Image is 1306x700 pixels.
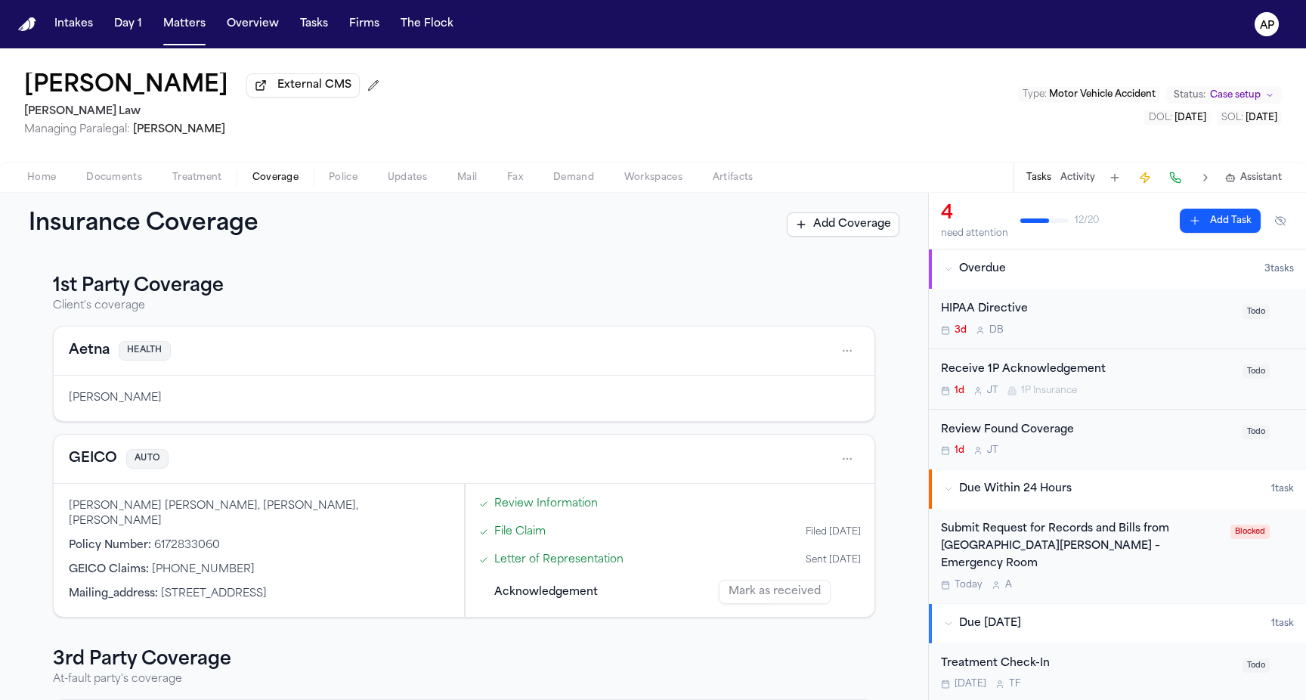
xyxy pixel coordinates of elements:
button: External CMS [246,73,360,98]
span: Workspaces [624,172,682,184]
div: need attention [941,228,1008,240]
button: Overdue3tasks [929,249,1306,289]
button: Firms [343,11,385,38]
div: Review Found Coverage [941,422,1233,439]
span: DOL : [1149,113,1172,122]
button: Matters [157,11,212,38]
span: Home [27,172,56,184]
span: Updates [388,172,427,184]
span: Todo [1243,425,1270,439]
div: Open task: Review Found Coverage [929,410,1306,469]
button: Edit matter name [24,73,228,100]
img: Finch Logo [18,17,36,32]
span: Fax [507,172,523,184]
span: 3 task s [1264,263,1294,275]
button: The Flock [395,11,460,38]
span: [PERSON_NAME] [133,124,225,135]
button: Activity [1060,172,1095,184]
button: Change status from Case setup [1166,86,1282,104]
div: Open task: Receive 1P Acknowledgement [929,349,1306,410]
button: Overview [221,11,285,38]
a: Home [18,17,36,32]
button: Create Immediate Task [1134,167,1156,188]
button: Due Within 24 Hours1task [929,469,1306,509]
span: Motor Vehicle Accident [1049,90,1156,99]
span: Type : [1023,90,1047,99]
button: Add Task [1180,209,1261,233]
span: SOL : [1221,113,1243,122]
button: Open actions [835,447,859,471]
button: Tasks [1026,172,1051,184]
div: Treatment Check-In [941,655,1233,673]
span: Documents [86,172,142,184]
span: 1d [955,444,964,457]
h3: 3rd Party Coverage [53,648,875,672]
span: Artifacts [713,172,754,184]
div: [PERSON_NAME] [PERSON_NAME], [PERSON_NAME], [PERSON_NAME] [69,499,449,529]
button: Make a Call [1165,167,1186,188]
button: Due [DATE]1task [929,604,1306,643]
span: Treatment [172,172,222,184]
span: Todo [1243,658,1270,673]
p: Client's coverage [53,299,875,314]
span: GEICO Claims : [69,564,149,575]
span: [STREET_ADDRESS] [161,588,267,599]
div: Open task: Submit Request for Records and Bills from Piedmont Henry Hospital – Emergency Room [929,509,1306,602]
span: Due Within 24 Hours [959,482,1072,497]
a: Open Review Information [494,496,598,512]
span: J T [987,444,998,457]
a: Open Letter of Representation [494,552,624,568]
span: [DATE] [1246,113,1277,122]
div: Open task: HIPAA Directive [929,289,1306,349]
button: Edit DOL: 2025-10-04 [1144,110,1211,125]
button: Hide completed tasks (⌘⇧H) [1267,209,1294,233]
span: Coverage [252,172,299,184]
div: Receive 1P Acknowledgement [941,361,1233,379]
span: J T [987,385,998,397]
div: HIPAA Directive [941,301,1233,318]
h3: 1st Party Coverage [53,274,875,299]
div: 4 [941,202,1008,226]
span: Assistant [1240,172,1282,184]
span: Mailing_address : [69,588,158,599]
span: Police [329,172,357,184]
span: Blocked [1230,525,1270,539]
span: [DATE] [1174,113,1206,122]
button: Edit Type: Motor Vehicle Accident [1018,87,1160,102]
div: Submit Request for Records and Bills from [GEOGRAPHIC_DATA][PERSON_NAME] – Emergency Room [941,521,1221,572]
button: Intakes [48,11,99,38]
span: [DATE] [955,678,986,690]
span: Overdue [959,262,1006,277]
span: 1 task [1271,483,1294,495]
button: Tasks [294,11,334,38]
span: D B [989,324,1004,336]
span: Demand [553,172,594,184]
span: 1d [955,385,964,397]
button: Add Task [1104,167,1125,188]
span: Mail [457,172,477,184]
span: Todo [1243,305,1270,319]
button: Open actions [835,339,859,363]
span: 1P Insurance [1021,385,1077,397]
button: Day 1 [108,11,148,38]
span: Acknowledgement [494,584,598,600]
span: Status: [1174,89,1205,101]
span: Policy Number : [69,540,151,551]
button: View coverage details [69,340,110,361]
div: Sent [DATE] [806,554,861,566]
span: External CMS [277,78,351,93]
div: Steps [473,491,867,609]
h1: [PERSON_NAME] [24,73,228,100]
a: Open File Claim [494,524,546,540]
span: T F [1009,678,1020,690]
p: At-fault party's coverage [53,672,875,687]
span: HEALTH [119,341,171,361]
span: Due [DATE] [959,616,1021,631]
